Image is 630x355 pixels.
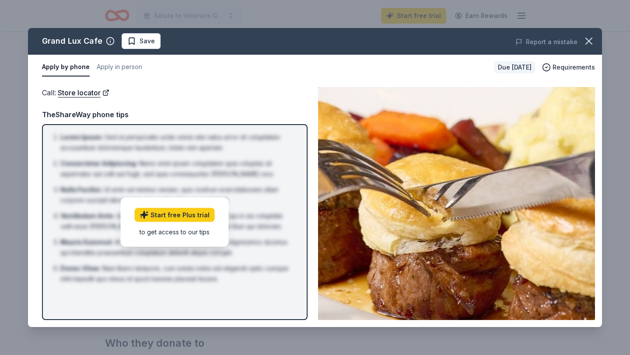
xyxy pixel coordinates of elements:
[42,34,102,48] div: Grand Lux Cafe
[135,227,215,236] div: to get access to our tips
[58,87,109,98] a: Store locator
[60,158,294,179] li: Nemo enim ipsam voluptatem quia voluptas sit aspernatur aut odit aut fugit, sed quia consequuntur...
[515,37,577,47] button: Report a mistake
[60,160,137,167] span: Consectetur Adipiscing :
[60,212,115,219] span: Vestibulum Ante :
[60,184,294,205] li: Ut enim ad minima veniam, quis nostrum exercitationem ullam corporis suscipit laboriosam, nisi ut...
[542,62,595,73] button: Requirements
[135,208,215,222] a: Start free Plus trial
[60,186,102,193] span: Nulla Facilisi :
[42,58,90,77] button: Apply by phone
[42,109,308,120] div: TheShareWay phone tips
[60,237,294,258] li: At vero eos et accusamus et iusto odio dignissimos ducimus qui blanditiis praesentium voluptatum ...
[60,238,113,246] span: Mauris Euismod :
[60,211,294,232] li: Quis autem vel eum iure reprehenderit qui in ea voluptate velit esse [PERSON_NAME] nihil molestia...
[553,62,595,73] span: Requirements
[60,263,294,284] li: Nam libero tempore, cum soluta nobis est eligendi optio cumque nihil impedit quo minus id quod ma...
[60,132,294,153] li: Sed ut perspiciatis unde omnis iste natus error sit voluptatem accusantium doloremque laudantium,...
[60,133,103,141] span: Lorem Ipsum :
[140,36,155,46] span: Save
[42,87,308,98] div: Call :
[318,87,595,320] img: Image for Grand Lux Cafe
[122,33,161,49] button: Save
[97,58,142,77] button: Apply in person
[494,61,535,73] div: Due [DATE]
[60,265,101,272] span: Donec Vitae :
